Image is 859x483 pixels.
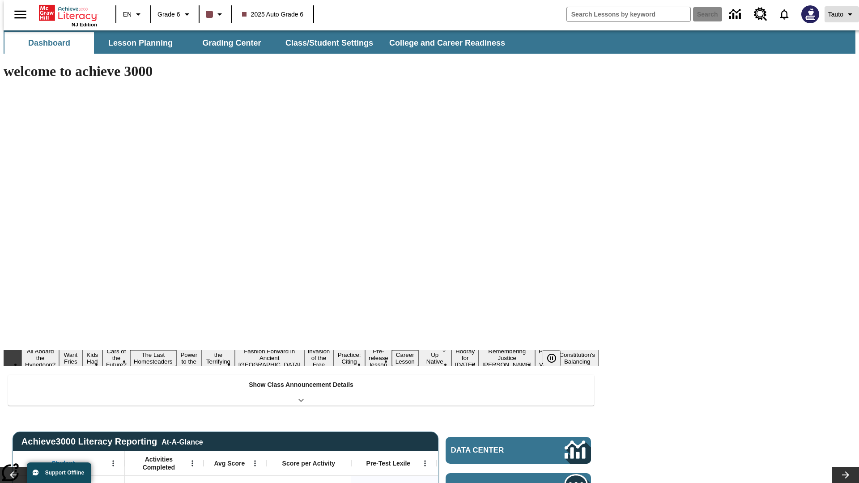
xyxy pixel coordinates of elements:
button: Slide 15 Remembering Justice O'Connor [479,347,535,369]
button: Slide 10 Mixed Practice: Citing Evidence [333,343,365,373]
span: Support Offline [45,470,84,476]
span: Avg Score [214,459,245,467]
span: Tauto [828,10,843,19]
p: Show Class Announcement Details [249,380,353,390]
div: SubNavbar [4,32,513,54]
button: Slide 12 Career Lesson [392,350,418,366]
button: Slide 17 The Constitution's Balancing Act [556,343,599,373]
button: Slide 14 Hooray for Constitution Day! [451,347,479,369]
span: Data Center [451,446,535,455]
button: Class color is dark brown. Change class color [202,6,229,22]
button: Profile/Settings [825,6,859,22]
button: Select a new avatar [796,3,825,26]
button: Slide 16 Point of View [535,347,556,369]
button: Dashboard [4,32,94,54]
button: Open Menu [248,457,262,470]
div: At-A-Glance [162,436,203,446]
a: Notifications [773,3,796,26]
img: Avatar [801,5,819,23]
button: Lesson Planning [96,32,185,54]
button: Slide 11 Pre-release lesson [365,347,392,369]
span: NJ Edition [72,22,97,27]
button: Language: EN, Select a language [119,6,148,22]
span: Student [51,459,75,467]
button: Slide 7 Attack of the Terrifying Tomatoes [202,343,235,373]
button: Open Menu [106,457,120,470]
span: Pre-Test Lexile [366,459,411,467]
span: 2025 Auto Grade 6 [242,10,304,19]
div: SubNavbar [4,30,855,54]
button: Slide 8 Fashion Forward in Ancient Rome [235,347,304,369]
div: Home [39,3,97,27]
button: Slide 4 Cars of the Future? [102,347,130,369]
span: Grade 6 [157,10,180,19]
button: Open Menu [418,457,432,470]
h1: welcome to achieve 3000 [4,63,599,80]
a: Data Center [724,2,748,27]
a: Resource Center, Will open in new tab [748,2,773,26]
button: Pause [543,350,561,366]
button: Slide 5 The Last Homesteaders [130,350,176,366]
button: Slide 6 Solar Power to the People [176,343,202,373]
button: Open Menu [186,457,199,470]
span: EN [123,10,132,19]
button: Support Offline [27,462,91,483]
button: Slide 13 Cooking Up Native Traditions [418,343,451,373]
button: Slide 2 Do You Want Fries With That? [59,337,82,380]
button: Slide 9 The Invasion of the Free CD [304,340,334,376]
button: Slide 3 Dirty Jobs Kids Had To Do [82,337,102,380]
button: Open side menu [7,1,34,28]
span: Activities Completed [129,455,188,471]
span: Score per Activity [282,459,336,467]
a: Home [39,4,97,22]
button: College and Career Readiness [382,32,512,54]
input: search field [567,7,690,21]
button: Slide 1 All Aboard the Hyperloop? [21,347,59,369]
button: Grade: Grade 6, Select a grade [154,6,196,22]
a: Data Center [446,437,591,464]
button: Lesson carousel, Next [832,467,859,483]
div: Show Class Announcement Details [8,375,594,406]
div: Pause [543,350,570,366]
button: Class/Student Settings [278,32,380,54]
button: Grading Center [187,32,276,54]
span: Achieve3000 Literacy Reporting [21,436,203,447]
